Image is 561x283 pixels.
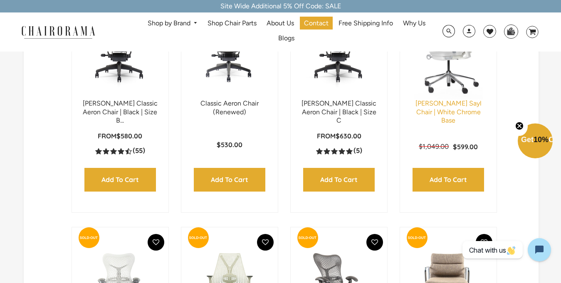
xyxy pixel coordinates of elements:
[79,235,98,239] text: SOLD-OUT
[403,19,425,28] span: Why Us
[415,99,482,125] a: [PERSON_NAME] Sayl Chair | White Chrome Base
[17,25,100,39] img: chairorama
[267,19,294,28] span: About Us
[98,132,142,140] p: From
[189,235,207,239] text: SOLD-OUT
[366,234,383,251] button: Add To Wishlist
[317,132,361,140] p: From
[300,17,333,30] a: Contact
[334,17,397,30] a: Free Shipping Info
[339,19,393,28] span: Free Shipping Info
[194,168,265,192] input: Add to Cart
[133,147,145,155] span: (55)
[135,17,437,47] nav: DesktopNavigation
[511,117,528,136] button: Close teaser
[303,168,375,192] input: Add to Cart
[95,147,145,155] a: 4.5 rating (55 votes)
[203,17,261,30] a: Shop Chair Parts
[534,135,549,144] span: 10%
[208,19,257,28] span: Shop Chair Parts
[298,235,316,239] text: SOLD-OUT
[316,147,362,155] a: 5.0 rating (5 votes)
[116,132,142,140] span: $580.00
[262,17,298,30] a: About Us
[304,19,329,28] span: Contact
[453,143,478,151] span: $599.00
[413,168,484,192] input: Add to Cart
[419,143,449,150] span: $1,049.00
[274,32,299,45] a: Blogs
[200,99,259,116] a: Classic Aeron Chair (Renewed)
[408,235,426,239] text: SOLD-OUT
[518,124,553,159] div: Get10%OffClose teaser
[217,140,242,149] span: $530.00
[399,17,430,30] a: Why Us
[83,99,158,125] a: [PERSON_NAME] Classic Aeron Chair | Black | Size B...
[148,234,164,251] button: Add To Wishlist
[353,147,362,155] span: (5)
[302,99,376,125] a: [PERSON_NAME] Classic Aeron Chair | Black | Size C
[143,17,202,30] a: Shop by Brand
[476,234,492,251] button: Add To Wishlist
[521,135,559,144] span: Get Off
[278,34,294,43] span: Blogs
[84,168,156,192] input: Add to Cart
[257,234,274,251] button: Add To Wishlist
[504,25,517,37] img: WhatsApp_Image_2024-07-12_at_16.23.01.webp
[336,132,361,140] span: $630.00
